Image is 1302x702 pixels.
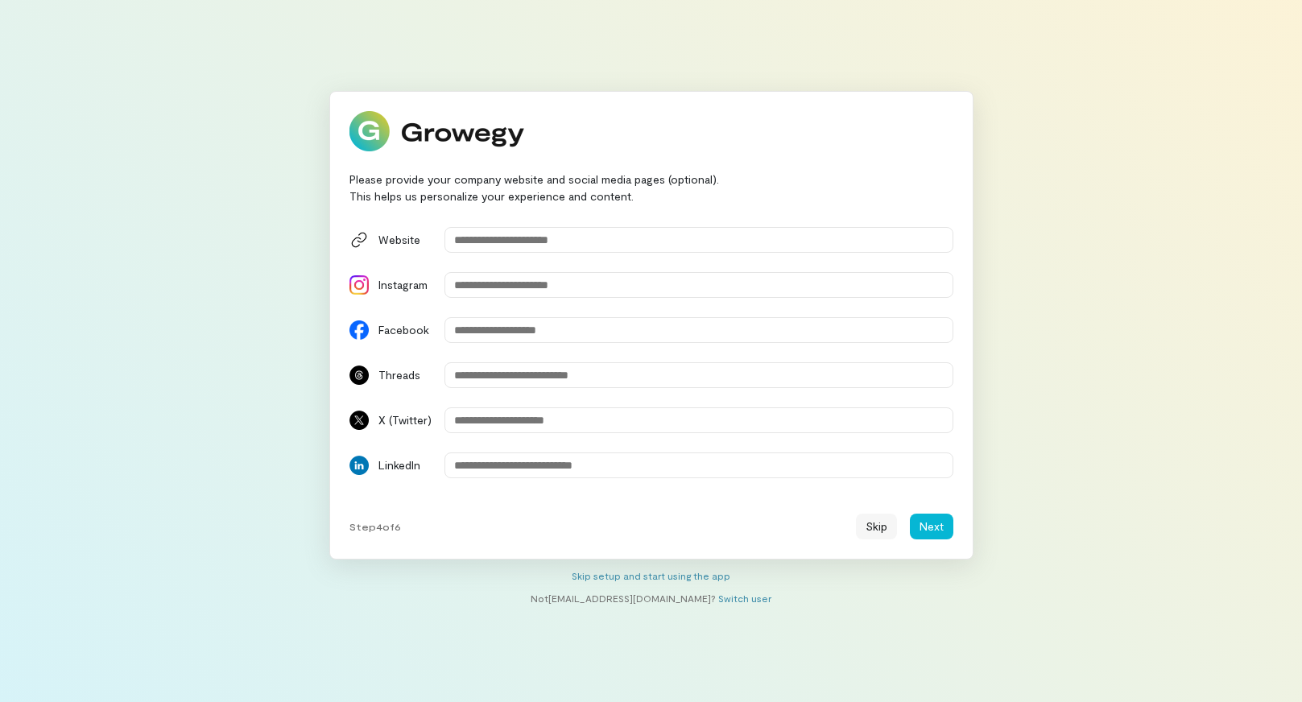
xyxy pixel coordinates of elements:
[349,171,953,204] div: Please provide your company website and social media pages (optional). This helps us personalize ...
[349,456,369,475] img: LinkedIn
[378,277,435,293] div: Instagram
[349,520,401,533] span: Step 4 of 6
[444,317,953,343] input: Facebook
[444,452,953,478] input: LinkedIn
[572,570,730,581] a: Skip setup and start using the app
[444,407,953,433] input: X (Twitter)
[349,275,369,295] img: Instagram
[444,362,953,388] input: Threads
[444,227,953,253] input: Website
[378,412,435,428] div: X (Twitter)
[531,593,716,604] span: Not [EMAIL_ADDRESS][DOMAIN_NAME] ?
[349,411,369,430] img: X
[444,272,953,298] input: Instagram
[349,320,369,340] img: Facebook
[910,514,953,539] button: Next
[856,514,897,539] button: Skip
[378,367,435,383] div: Threads
[718,593,771,604] a: Switch user
[378,457,435,473] div: LinkedIn
[349,111,525,151] img: Growegy logo
[349,365,369,385] img: Threads
[378,232,435,248] div: Website
[378,322,435,338] div: Facebook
